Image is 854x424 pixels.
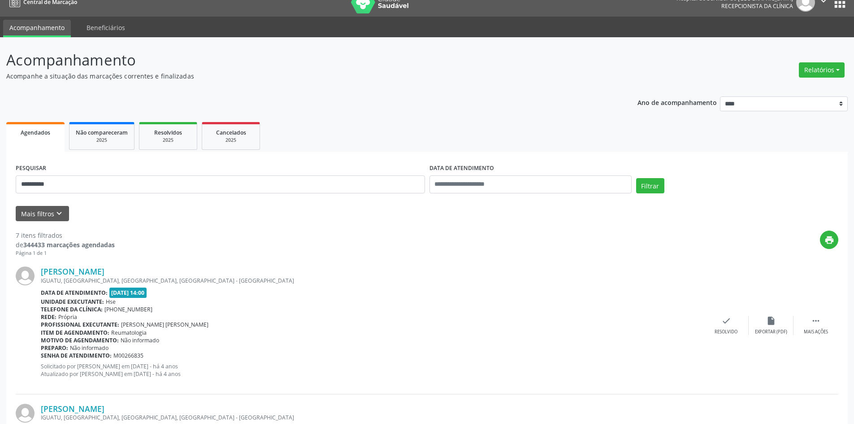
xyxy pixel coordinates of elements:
[41,404,104,414] a: [PERSON_NAME]
[104,306,152,313] span: [PHONE_NUMBER]
[6,71,595,81] p: Acompanhe a situação das marcações correntes e finalizadas
[113,352,143,359] span: M00266835
[804,329,828,335] div: Mais ações
[41,414,704,421] div: IGUATU, [GEOGRAPHIC_DATA], [GEOGRAPHIC_DATA], [GEOGRAPHIC_DATA] - [GEOGRAPHIC_DATA]
[3,20,71,37] a: Acompanhamento
[41,313,56,321] b: Rede:
[16,240,115,249] div: de
[637,96,717,108] p: Ano de acompanhamento
[824,235,834,245] i: print
[21,129,50,136] span: Agendados
[154,129,182,136] span: Resolvidos
[41,363,704,378] p: Solicitado por [PERSON_NAME] em [DATE] - há 4 anos Atualizado por [PERSON_NAME] em [DATE] - há 4 ...
[23,240,115,249] strong: 344433 marcações agendadas
[16,249,115,257] div: Página 1 de 1
[58,313,77,321] span: Própria
[121,321,208,328] span: [PERSON_NAME] [PERSON_NAME]
[41,298,104,306] b: Unidade executante:
[755,329,787,335] div: Exportar (PDF)
[41,277,704,284] div: IGUATU, [GEOGRAPHIC_DATA], [GEOGRAPHIC_DATA], [GEOGRAPHIC_DATA] - [GEOGRAPHIC_DATA]
[41,306,103,313] b: Telefone da clínica:
[16,162,46,175] label: PESQUISAR
[16,267,35,285] img: img
[41,329,109,337] b: Item de agendamento:
[715,329,737,335] div: Resolvido
[41,289,108,297] b: Data de atendimento:
[146,137,191,144] div: 2025
[54,209,64,219] i: keyboard_arrow_down
[16,231,115,240] div: 7 itens filtrados
[41,352,112,359] b: Senha de atendimento:
[636,178,664,193] button: Filtrar
[429,162,494,175] label: DATA DE ATENDIMENTO
[41,344,68,352] b: Preparo:
[721,316,731,326] i: check
[109,288,147,298] span: [DATE] 14:00
[721,2,793,10] span: Recepcionista da clínica
[41,267,104,276] a: [PERSON_NAME]
[16,206,69,222] button: Mais filtroskeyboard_arrow_down
[41,321,119,328] b: Profissional executante:
[6,49,595,71] p: Acompanhamento
[41,337,119,344] b: Motivo de agendamento:
[121,337,159,344] span: Não informado
[80,20,131,35] a: Beneficiários
[820,231,838,249] button: print
[799,62,845,78] button: Relatórios
[111,329,147,337] span: Reumatologia
[208,137,253,144] div: 2025
[106,298,116,306] span: Hse
[811,316,821,326] i: 
[76,129,128,136] span: Não compareceram
[16,404,35,423] img: img
[70,344,108,352] span: Não informado
[766,316,776,326] i: insert_drive_file
[216,129,246,136] span: Cancelados
[76,137,128,144] div: 2025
